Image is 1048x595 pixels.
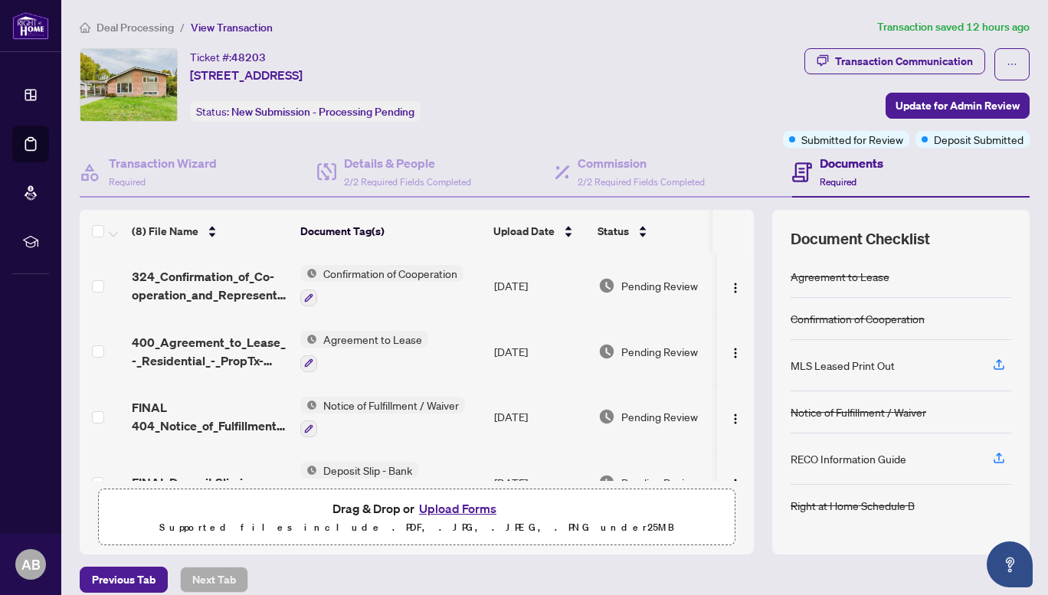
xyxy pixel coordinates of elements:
[317,397,465,414] span: Notice of Fulfillment / Waiver
[300,331,428,372] button: Status IconAgreement to Lease
[723,339,748,364] button: Logo
[729,282,742,294] img: Logo
[729,478,742,490] img: Logo
[578,154,705,172] h4: Commission
[109,176,146,188] span: Required
[598,474,615,491] img: Document Status
[621,277,698,294] span: Pending Review
[791,310,925,327] div: Confirmation of Cooperation
[132,398,288,435] span: FINAL 404_Notice_of_Fulfillment_of_Condition_s__-_Agreement_to_Lease_-_Residential__Landlord__-__...
[132,267,288,304] span: 324_Confirmation_of_Co-operation_and_Representation_-_Tenant_Landlord_-_PropTx-[PERSON_NAME].pdf
[190,66,303,84] span: [STREET_ADDRESS]
[621,408,698,425] span: Pending Review
[488,384,592,450] td: [DATE]
[80,49,177,121] img: IMG-W12321005_1.jpg
[300,331,317,348] img: Status Icon
[21,554,41,575] span: AB
[300,265,463,306] button: Status IconConfirmation of Cooperation
[820,176,856,188] span: Required
[344,176,471,188] span: 2/2 Required Fields Completed
[300,397,317,414] img: Status Icon
[791,450,906,467] div: RECO Information Guide
[231,51,266,64] span: 48203
[591,210,722,253] th: Status
[791,268,889,285] div: Agreement to Lease
[621,343,698,360] span: Pending Review
[1007,59,1017,70] span: ellipsis
[300,397,465,438] button: Status IconNotice of Fulfillment / Waiver
[344,154,471,172] h4: Details & People
[80,22,90,33] span: home
[791,497,915,514] div: Right at Home Schedule B
[126,210,294,253] th: (8) File Name
[180,18,185,36] li: /
[414,499,501,518] button: Upload Forms
[791,404,926,420] div: Notice of Fulfillment / Waiver
[729,347,742,359] img: Logo
[97,21,174,34] span: Deal Processing
[317,462,418,479] span: Deposit Slip - Bank
[835,49,973,74] div: Transaction Communication
[886,93,1030,119] button: Update for Admin Review
[132,473,265,492] span: FINAL Deposit Slip.jpeg
[493,223,555,240] span: Upload Date
[300,265,317,282] img: Status Icon
[488,319,592,384] td: [DATE]
[132,333,288,370] span: 400_Agreement_to_Lease_-_Residential_-_PropTx-[PERSON_NAME].pdf
[317,265,463,282] span: Confirmation of Cooperation
[332,499,501,518] span: Drag & Drop or
[300,462,317,479] img: Status Icon
[791,357,895,374] div: MLS Leased Print Out
[598,408,615,425] img: Document Status
[300,462,418,503] button: Status IconDeposit Slip - Bank
[12,11,49,40] img: logo
[80,567,168,593] button: Previous Tab
[108,518,725,537] p: Supported files include .PDF, .JPG, .JPEG, .PNG under 25 MB
[934,131,1023,148] span: Deposit Submitted
[723,404,748,429] button: Logo
[820,154,883,172] h4: Documents
[877,18,1030,36] article: Transaction saved 12 hours ago
[791,228,930,250] span: Document Checklist
[92,567,156,592] span: Previous Tab
[190,48,266,66] div: Ticket #:
[294,210,487,253] th: Document Tag(s)
[231,105,414,119] span: New Submission - Processing Pending
[598,277,615,294] img: Document Status
[132,223,198,240] span: (8) File Name
[488,253,592,319] td: [DATE]
[487,210,591,253] th: Upload Date
[801,131,903,148] span: Submitted for Review
[723,273,748,298] button: Logo
[190,101,421,122] div: Status:
[804,48,985,74] button: Transaction Communication
[109,154,217,172] h4: Transaction Wizard
[723,470,748,495] button: Logo
[99,489,735,546] span: Drag & Drop orUpload FormsSupported files include .PDF, .JPG, .JPEG, .PNG under25MB
[317,331,428,348] span: Agreement to Lease
[896,93,1020,118] span: Update for Admin Review
[598,343,615,360] img: Document Status
[598,223,629,240] span: Status
[180,567,248,593] button: Next Tab
[729,413,742,425] img: Logo
[578,176,705,188] span: 2/2 Required Fields Completed
[621,474,698,491] span: Pending Review
[191,21,273,34] span: View Transaction
[987,541,1033,587] button: Open asap
[488,450,592,515] td: [DATE]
